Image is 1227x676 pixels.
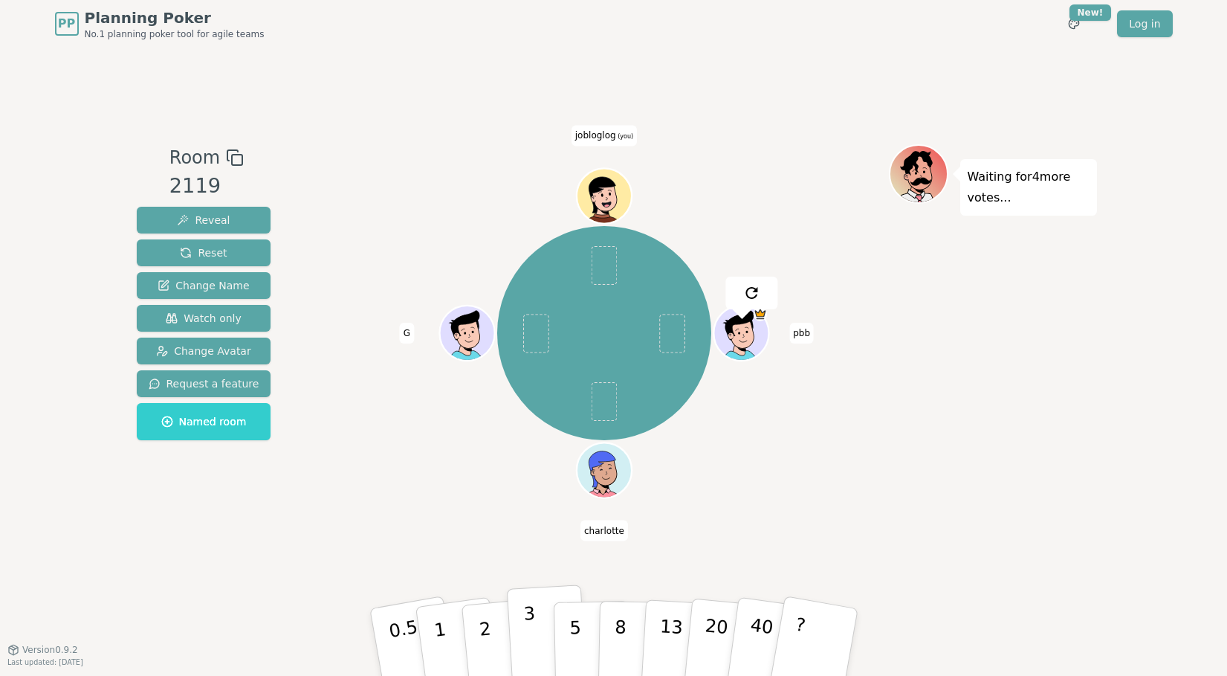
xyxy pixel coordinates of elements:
[578,170,630,222] button: Click to change your avatar
[1069,4,1112,21] div: New!
[754,307,768,321] span: pbb is the host
[85,7,265,28] span: Planning Poker
[137,272,271,299] button: Change Name
[177,213,230,228] span: Reveal
[166,311,242,326] span: Watch only
[968,167,1090,208] p: Waiting for 4 more votes...
[137,403,271,440] button: Named room
[400,323,414,344] span: Click to change your name
[161,414,247,429] span: Named room
[169,171,244,202] div: 2119
[58,15,75,33] span: PP
[180,245,227,260] span: Reset
[616,134,634,141] span: (you)
[572,126,637,147] span: Click to change your name
[156,344,251,358] span: Change Avatar
[137,305,271,332] button: Watch only
[7,658,83,666] span: Last updated: [DATE]
[1061,10,1087,37] button: New!
[137,338,271,364] button: Change Avatar
[137,239,271,266] button: Reset
[742,284,760,302] img: reset
[7,644,78,656] button: Version0.9.2
[22,644,78,656] span: Version 0.9.2
[789,323,814,344] span: Click to change your name
[55,7,265,40] a: PPPlanning PokerNo.1 planning poker tool for agile teams
[580,521,628,541] span: Click to change your name
[169,144,220,171] span: Room
[149,376,259,391] span: Request a feature
[137,207,271,234] button: Reveal
[137,370,271,397] button: Request a feature
[1117,10,1172,37] a: Log in
[85,28,265,40] span: No.1 planning poker tool for agile teams
[158,278,249,293] span: Change Name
